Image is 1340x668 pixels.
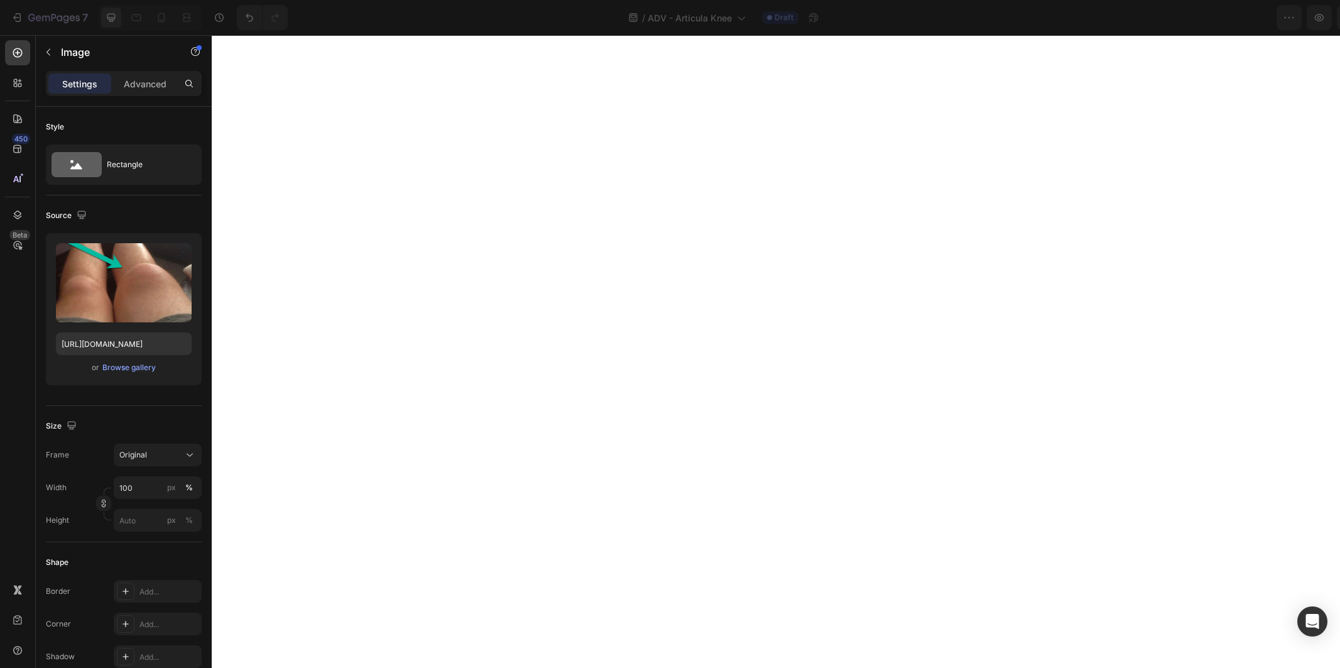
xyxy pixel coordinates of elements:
button: % [164,513,179,528]
div: Add... [139,652,199,663]
div: Shadow [46,651,75,662]
label: Frame [46,449,69,461]
input: https://example.com/image.jpg [56,332,192,355]
div: Undo/Redo [237,5,288,30]
input: px% [114,509,202,532]
button: px [182,513,197,528]
iframe: Design area [212,35,1340,668]
div: Style [46,121,64,133]
div: Shape [46,557,68,568]
input: px% [114,476,202,499]
p: Advanced [124,77,166,90]
div: Add... [139,586,199,598]
div: Corner [46,618,71,630]
button: px [182,480,197,495]
img: preview-image [56,243,192,322]
div: Source [46,207,89,224]
div: Open Intercom Messenger [1297,606,1327,637]
div: % [185,515,193,526]
div: px [167,482,176,493]
span: ADV - Articula Knee [648,11,732,25]
span: or [92,360,99,375]
button: Browse gallery [102,361,156,374]
span: Save [1221,13,1241,23]
label: Height [46,515,69,526]
div: % [185,482,193,493]
button: Publish [1256,5,1309,30]
div: Border [46,586,70,597]
p: Settings [62,77,97,90]
div: Browse gallery [102,362,156,373]
span: / [642,11,645,25]
p: Image [61,45,168,60]
div: Size [46,418,79,435]
div: Publish [1267,11,1299,25]
button: 7 [5,5,94,30]
div: Beta [9,230,30,240]
span: Original [119,449,147,461]
button: Save [1210,5,1251,30]
span: Draft [775,12,793,23]
button: Original [114,444,202,466]
div: Rectangle [107,150,183,179]
div: 450 [12,134,30,144]
div: Add... [139,619,199,630]
button: % [164,480,179,495]
label: Width [46,482,67,493]
div: px [167,515,176,526]
p: 7 [82,10,88,25]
